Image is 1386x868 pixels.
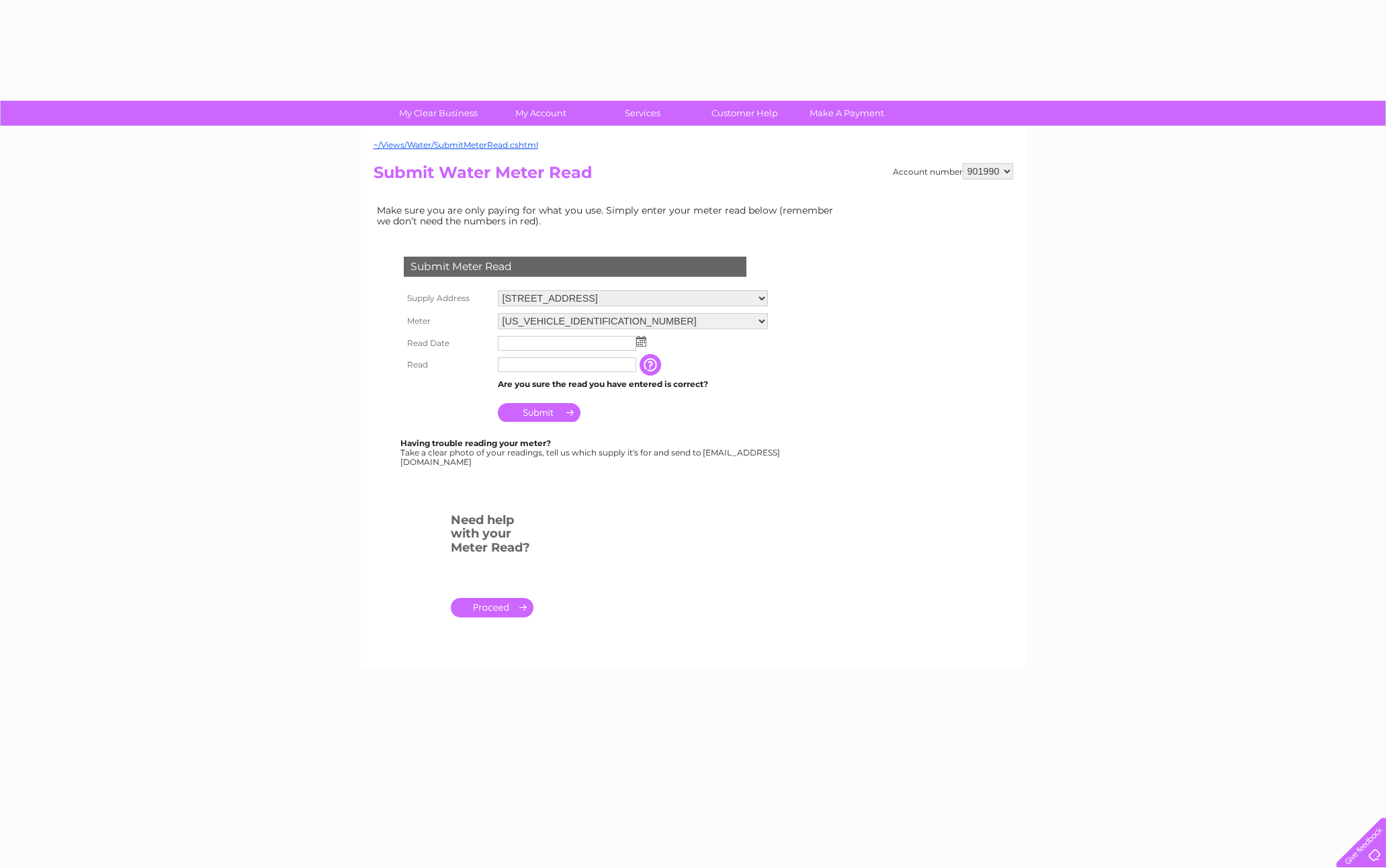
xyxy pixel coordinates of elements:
th: Read Date [400,333,494,354]
input: Information [640,354,664,376]
b: Having trouble reading your meter? [400,438,551,448]
img: ... [636,336,646,347]
a: Services [587,101,698,126]
a: Make A Payment [791,101,902,126]
div: Take a clear photo of your readings, tell us which supply it's for and send to [EMAIL_ADDRESS][DO... [400,439,782,466]
td: Are you sure the read you have entered is correct? [494,376,771,393]
a: My Account [485,101,596,126]
input: Submit [498,403,580,422]
h3: Need help with your Meter Read? [451,511,533,562]
a: Customer Help [689,101,800,126]
th: Supply Address [400,287,494,310]
div: Account number [893,163,1013,179]
th: Meter [400,310,494,333]
a: My Clear Business [383,101,494,126]
div: Submit Meter Read [404,257,746,277]
th: Read [400,354,494,376]
h2: Submit Water Meter Read [374,163,1013,189]
a: . [451,598,533,617]
a: ~/Views/Water/SubmitMeterRead.cshtml [374,140,538,150]
td: Make sure you are only paying for what you use. Simply enter your meter read below (remember we d... [374,202,844,230]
